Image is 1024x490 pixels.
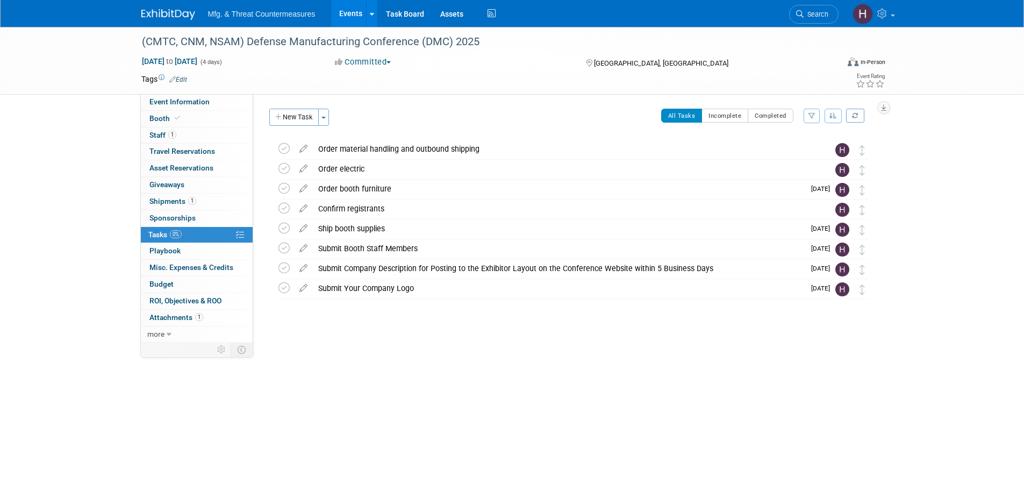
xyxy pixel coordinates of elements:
span: ROI, Objectives & ROO [149,296,221,305]
img: Hillary Hawkins [835,143,849,157]
span: Mfg. & Threat Countermeasures [208,10,316,18]
img: Hillary Hawkins [835,163,849,177]
img: Hillary Hawkins [835,183,849,197]
span: Booth [149,114,182,123]
span: 0% [170,230,182,238]
span: [DATE] [DATE] [141,56,198,66]
a: Event Information [141,94,253,110]
img: Hillary Hawkins [835,223,849,237]
td: Tags [141,74,187,84]
a: edit [294,144,313,154]
a: Attachments1 [141,310,253,326]
a: Giveaways [141,177,253,193]
div: Event Rating [856,74,885,79]
span: [DATE] [811,185,835,193]
button: Completed [748,109,793,123]
a: Playbook [141,243,253,259]
span: more [147,330,164,338]
a: Budget [141,276,253,293]
span: Staff [149,131,176,139]
a: edit [294,184,313,194]
a: Search [789,5,839,24]
span: Attachments [149,313,203,322]
span: Event Information [149,97,210,106]
span: 1 [195,313,203,321]
span: Sponsorships [149,214,196,222]
img: Hillary Hawkins [853,4,873,24]
img: Format-Inperson.png [848,58,858,66]
div: Ship booth supplies [313,219,805,238]
a: more [141,326,253,343]
div: (CMTC, CNM, NSAM) Defense Manufacturing Conference (DMC) 2025 [138,32,822,52]
span: Tasks [148,230,182,239]
a: Staff1 [141,127,253,144]
a: Travel Reservations [141,144,253,160]
a: edit [294,224,313,233]
span: [DATE] [811,245,835,252]
span: Travel Reservations [149,147,215,155]
a: Booth [141,111,253,127]
a: edit [294,164,313,174]
div: Submit Booth Staff Members [313,239,805,258]
span: (4 days) [199,59,222,66]
button: New Task [269,109,319,126]
i: Move task [860,245,865,255]
i: Booth reservation complete [175,115,180,121]
a: ROI, Objectives & ROO [141,293,253,309]
span: [DATE] [811,265,835,272]
i: Move task [860,285,865,295]
img: Hillary Hawkins [835,282,849,296]
span: Budget [149,280,174,288]
span: Playbook [149,246,181,255]
a: Shipments1 [141,194,253,210]
img: Hillary Hawkins [835,203,849,217]
a: Refresh [846,109,864,123]
i: Move task [860,205,865,215]
div: Order booth furniture [313,180,805,198]
span: Asset Reservations [149,164,213,172]
img: ExhibitDay [141,9,195,20]
td: Personalize Event Tab Strip [212,343,231,357]
span: [DATE] [811,285,835,292]
a: Misc. Expenses & Credits [141,260,253,276]
a: Sponsorships [141,210,253,226]
span: 1 [168,131,176,139]
span: 1 [188,197,196,205]
a: edit [294,264,313,273]
i: Move task [860,225,865,235]
div: In-Person [860,58,885,66]
i: Move task [860,265,865,275]
a: edit [294,204,313,214]
a: Edit [169,76,187,83]
div: Confirm registrants [313,200,814,218]
span: Misc. Expenses & Credits [149,263,233,272]
img: Hillary Hawkins [835,262,849,276]
button: Committed [331,56,395,68]
a: Asset Reservations [141,160,253,176]
td: Toggle Event Tabs [231,343,253,357]
a: edit [294,244,313,253]
span: Shipments [149,197,196,205]
div: Submit Company Description for Posting to the Exhibitor Layout on the Conference Website within 5... [313,259,805,278]
div: Order material handling and outbound shipping [313,140,814,158]
div: Submit Your Company Logo [313,279,805,297]
a: edit [294,283,313,293]
i: Move task [860,145,865,155]
span: Search [804,10,828,18]
i: Move task [860,185,865,195]
span: Giveaways [149,180,184,189]
div: Order electric [313,160,814,178]
button: All Tasks [661,109,703,123]
img: Hillary Hawkins [835,243,849,257]
div: Event Format [775,56,886,72]
a: Tasks0% [141,227,253,243]
button: Incomplete [701,109,748,123]
span: [GEOGRAPHIC_DATA], [GEOGRAPHIC_DATA] [594,59,728,67]
i: Move task [860,165,865,175]
span: [DATE] [811,225,835,232]
span: to [164,57,175,66]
